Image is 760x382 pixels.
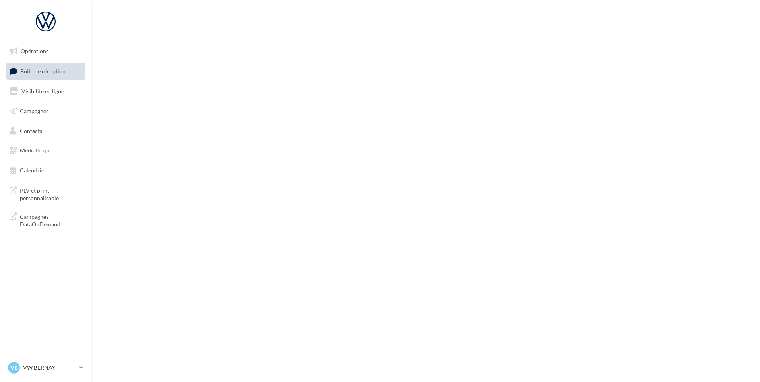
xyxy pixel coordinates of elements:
span: Visibilité en ligne [21,88,64,95]
span: Campagnes [20,108,48,114]
span: Boîte de réception [20,68,66,74]
p: VW BERNAY [23,364,76,372]
span: VB [10,364,18,372]
span: Campagnes DataOnDemand [20,211,82,228]
a: PLV et print personnalisable [5,182,87,205]
span: Contacts [20,127,42,134]
a: Calendrier [5,162,87,179]
span: Opérations [21,48,48,54]
a: Boîte de réception [5,63,87,80]
a: Opérations [5,43,87,60]
a: Médiathèque [5,142,87,159]
a: Campagnes DataOnDemand [5,208,87,232]
a: Contacts [5,123,87,139]
a: Campagnes [5,103,87,120]
span: PLV et print personnalisable [20,185,82,202]
a: Visibilité en ligne [5,83,87,100]
span: Calendrier [20,167,47,174]
span: Médiathèque [20,147,52,154]
a: VB VW BERNAY [6,360,85,375]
